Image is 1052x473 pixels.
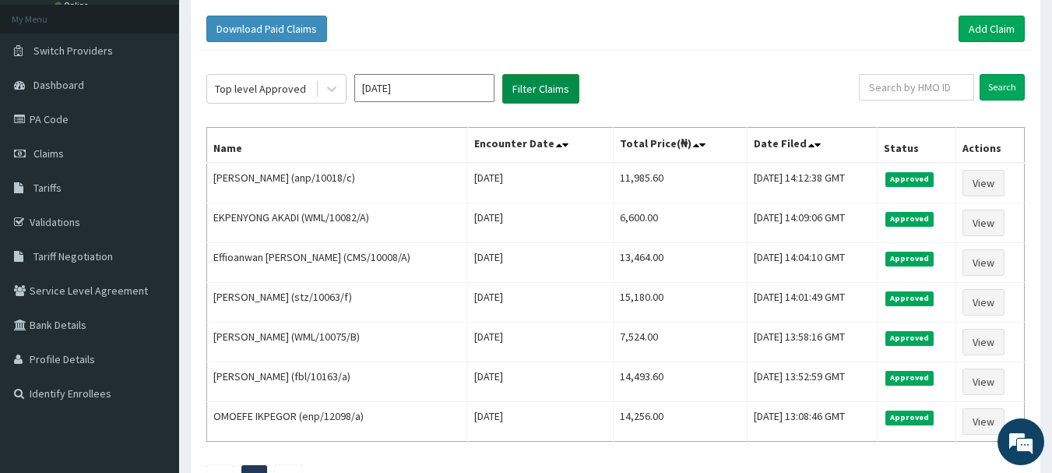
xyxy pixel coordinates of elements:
[468,402,613,442] td: [DATE]
[748,163,877,203] td: [DATE] 14:12:38 GMT
[962,408,1005,435] a: View
[215,81,306,97] div: Top level Approved
[8,311,297,365] textarea: Type your message and hit 'Enter'
[613,163,748,203] td: 11,985.60
[207,402,468,442] td: OMOEFE IKPEGOR (enp/12098/a)
[748,323,877,362] td: [DATE] 13:58:16 GMT
[613,283,748,323] td: 15,180.00
[748,203,877,243] td: [DATE] 14:09:06 GMT
[885,252,934,266] span: Approved
[468,203,613,243] td: [DATE]
[748,362,877,402] td: [DATE] 13:52:59 GMT
[962,329,1005,355] a: View
[748,283,877,323] td: [DATE] 14:01:49 GMT
[962,210,1005,236] a: View
[885,172,934,186] span: Approved
[255,8,293,45] div: Minimize live chat window
[955,128,1024,164] th: Actions
[207,362,468,402] td: [PERSON_NAME] (fbl/10163/a)
[613,323,748,362] td: 7,524.00
[885,291,934,305] span: Approved
[468,283,613,323] td: [DATE]
[885,411,934,425] span: Approved
[207,243,468,283] td: Effioanwan [PERSON_NAME] (CMS/10008/A)
[206,16,327,42] button: Download Paid Claims
[748,128,877,164] th: Date Filed
[502,74,579,104] button: Filter Claims
[468,323,613,362] td: [DATE]
[962,170,1005,196] a: View
[613,128,748,164] th: Total Price(₦)
[980,74,1025,101] input: Search
[877,128,955,164] th: Status
[613,362,748,402] td: 14,493.60
[859,74,974,101] input: Search by HMO ID
[613,402,748,442] td: 14,256.00
[962,369,1005,395] a: View
[354,74,494,102] input: Select Month and Year
[207,323,468,362] td: [PERSON_NAME] (WML/10075/B)
[33,146,64,161] span: Claims
[748,243,877,283] td: [DATE] 14:04:10 GMT
[885,212,934,226] span: Approved
[207,163,468,203] td: [PERSON_NAME] (anp/10018/c)
[468,243,613,283] td: [DATE]
[885,331,934,345] span: Approved
[207,203,468,243] td: EKPENYONG AKADI (WML/10082/A)
[29,78,63,117] img: d_794563401_company_1708531726252_794563401
[613,203,748,243] td: 6,600.00
[962,289,1005,316] a: View
[81,87,262,108] div: Chat with us now
[959,16,1025,42] a: Add Claim
[885,371,934,385] span: Approved
[33,78,84,92] span: Dashboard
[468,362,613,402] td: [DATE]
[748,402,877,442] td: [DATE] 13:08:46 GMT
[207,128,468,164] th: Name
[33,249,113,263] span: Tariff Negotiation
[33,181,62,195] span: Tariffs
[33,44,113,58] span: Switch Providers
[962,249,1005,276] a: View
[207,283,468,323] td: [PERSON_NAME] (stz/10063/f)
[613,243,748,283] td: 13,464.00
[468,163,613,203] td: [DATE]
[468,128,613,164] th: Encounter Date
[90,139,215,296] span: We're online!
